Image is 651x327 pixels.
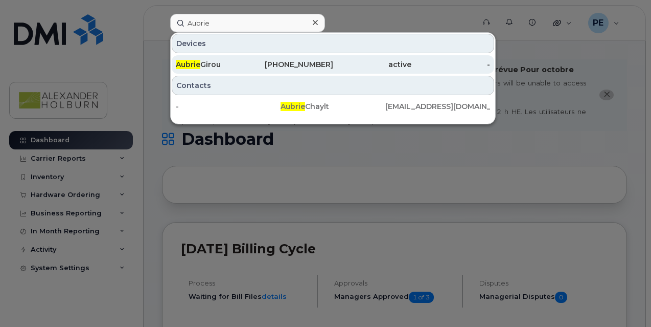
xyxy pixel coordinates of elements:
[172,55,494,74] a: AubrieGirou[PHONE_NUMBER]active-
[172,34,494,53] div: Devices
[333,59,412,70] div: active
[176,59,254,70] div: Girou
[411,59,490,70] div: -
[176,60,200,69] span: Aubrie
[172,76,494,95] div: Contacts
[254,59,333,70] div: [PHONE_NUMBER]
[281,101,385,112] div: Chaylt
[281,102,305,111] span: Aubrie
[172,97,494,116] a: -AubrieChaylt[EMAIL_ADDRESS][DOMAIN_NAME]
[176,101,281,112] div: -
[385,101,490,112] div: [EMAIL_ADDRESS][DOMAIN_NAME]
